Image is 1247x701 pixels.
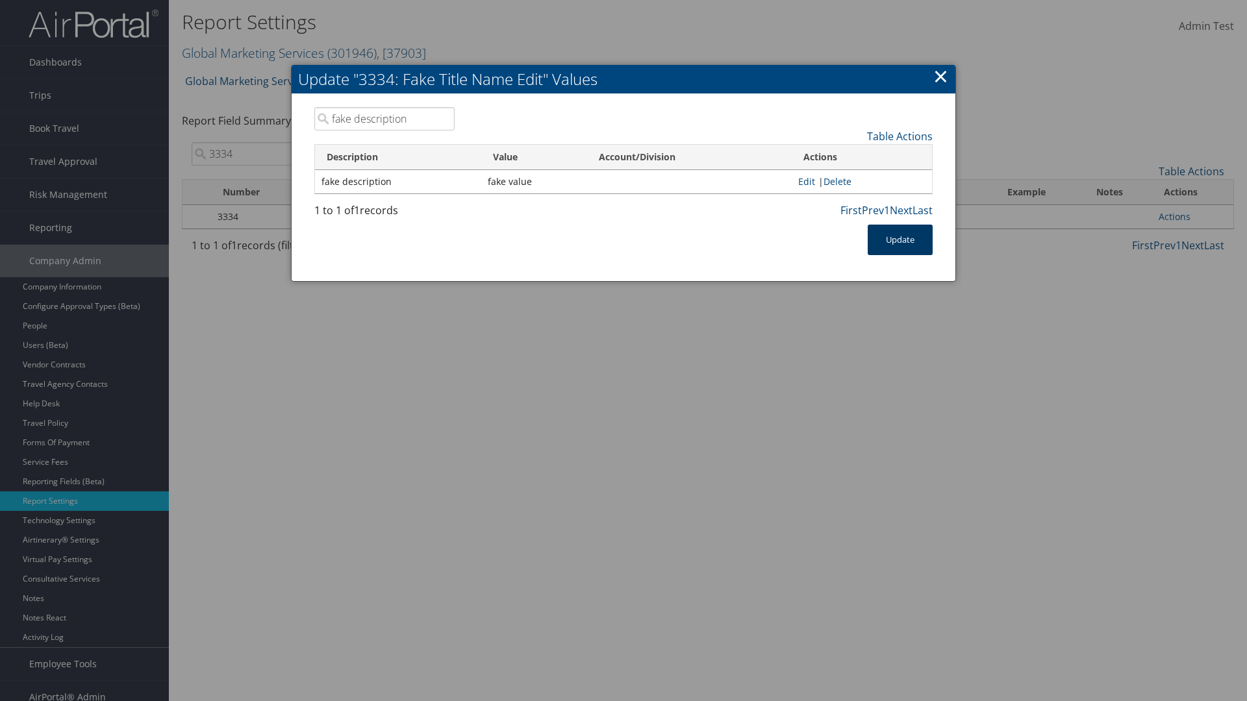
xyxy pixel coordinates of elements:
[868,225,933,255] button: Update
[315,145,481,170] th: Description: activate to sort column descending
[913,203,933,217] a: Last
[314,203,455,225] div: 1 to 1 of records
[792,145,932,170] th: Actions
[292,65,955,93] h2: Update "3334: Fake Title Name Edit" Values
[481,145,587,170] th: Value: activate to sort column ascending
[840,203,862,217] a: First
[933,63,948,89] a: ×
[890,203,913,217] a: Next
[884,203,890,217] a: 1
[587,145,792,170] th: Account/Division: activate to sort column ascending
[867,129,933,143] a: Table Actions
[862,203,884,217] a: Prev
[354,203,360,217] span: 1
[798,175,815,188] a: Edit
[824,175,851,188] a: Delete
[314,107,455,130] input: Search
[315,170,481,193] td: fake description
[481,170,587,193] td: fake value
[792,170,932,193] td: |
